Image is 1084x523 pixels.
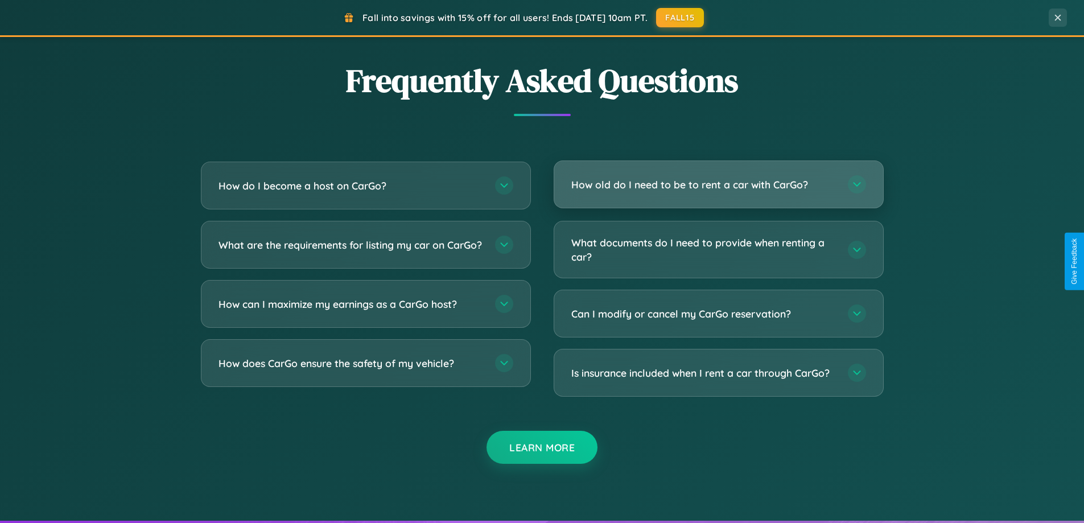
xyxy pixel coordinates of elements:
h3: What documents do I need to provide when renting a car? [571,236,836,263]
button: FALL15 [656,8,704,27]
button: Learn More [487,431,597,464]
h3: What are the requirements for listing my car on CarGo? [219,238,484,252]
h2: Frequently Asked Questions [201,59,884,102]
h3: Is insurance included when I rent a car through CarGo? [571,366,836,380]
h3: How do I become a host on CarGo? [219,179,484,193]
h3: How can I maximize my earnings as a CarGo host? [219,297,484,311]
span: Fall into savings with 15% off for all users! Ends [DATE] 10am PT. [362,12,648,23]
h3: How does CarGo ensure the safety of my vehicle? [219,356,484,370]
div: Give Feedback [1070,238,1078,285]
h3: How old do I need to be to rent a car with CarGo? [571,178,836,192]
h3: Can I modify or cancel my CarGo reservation? [571,307,836,321]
